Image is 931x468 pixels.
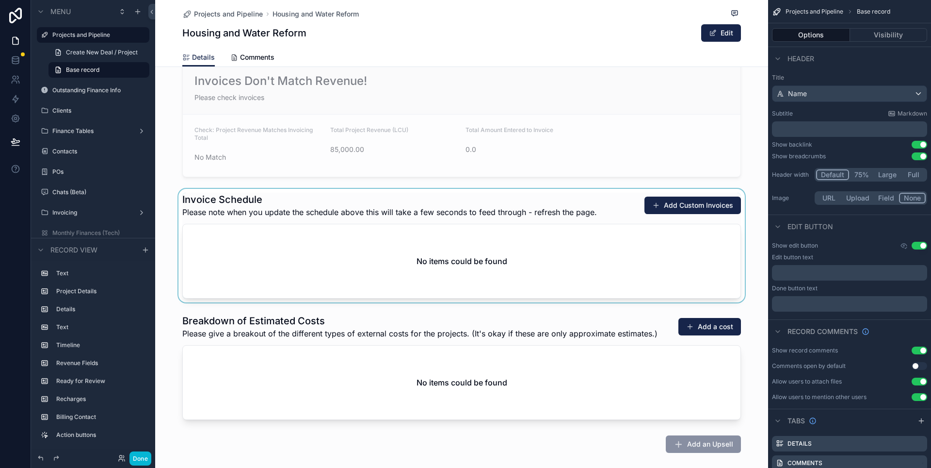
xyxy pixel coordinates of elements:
div: scrollable content [772,121,927,137]
button: None [899,193,926,203]
button: Visibility [850,28,928,42]
label: Details [56,305,145,313]
label: Recharges [56,395,145,403]
div: scrollable content [772,296,927,312]
a: Projects and Pipeline [182,9,263,19]
span: Comments [240,52,274,62]
label: Header width [772,171,811,179]
label: Text [56,323,145,331]
button: Field [874,193,899,203]
button: Edit [701,24,741,42]
span: Record view [50,245,97,255]
span: Header [787,54,814,64]
label: Outstanding Finance Info [52,86,147,94]
span: Projects and Pipeline [786,8,843,16]
label: Clients [52,107,147,115]
a: Comments [230,49,274,68]
label: Ready for Review [56,377,145,385]
a: Details [182,49,215,67]
span: Create New Deal / Project [66,49,138,56]
label: Monthly Finances (Tech) [52,229,147,237]
label: Invoicing [52,209,134,217]
button: Full [901,169,926,180]
button: URL [816,193,842,203]
label: Action buttons [56,431,145,439]
span: Base record [857,8,890,16]
label: Details [787,440,812,448]
label: Projects and Pipeline [52,31,144,39]
label: Text [56,269,145,277]
span: Projects and Pipeline [194,9,263,19]
a: Base record [48,62,149,78]
span: Record comments [787,327,858,336]
button: 75% [849,169,874,180]
label: Chats (Beta) [52,188,147,196]
button: Name [772,85,927,102]
label: Done button text [772,284,818,292]
label: Edit button text [772,253,813,261]
a: Housing and Water Reform [273,9,359,19]
a: Markdown [888,110,927,117]
button: Default [816,169,849,180]
button: Large [874,169,901,180]
span: Base record [66,66,99,74]
div: Show breadcrumbs [772,152,826,160]
label: Title [772,74,927,82]
label: Revenue Fields [56,359,145,367]
div: Allow users to mention other users [772,393,867,401]
label: Contacts [52,148,147,155]
div: scrollable content [31,261,155,449]
label: Timeline [56,341,145,349]
label: POs [52,168,147,176]
a: Create New Deal / Project [48,45,149,60]
div: Show record comments [772,347,838,354]
div: Show backlink [772,141,812,149]
label: Image [772,194,811,202]
div: scrollable content [772,265,927,281]
h1: Housing and Water Reform [182,26,306,40]
span: Details [192,52,215,62]
span: Edit button [787,222,833,232]
button: Done [129,451,151,466]
span: Menu [50,7,71,17]
button: Options [772,28,850,42]
span: Name [788,89,807,99]
label: Billing Contact [56,413,145,421]
span: Markdown [898,110,927,117]
button: Upload [842,193,874,203]
label: Subtitle [772,110,793,117]
div: Comments open by default [772,362,846,370]
label: Show edit button [772,242,818,250]
label: Finance Tables [52,127,134,135]
div: Allow users to attach files [772,378,842,385]
span: Tabs [787,416,805,426]
label: Project Details [56,287,145,295]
